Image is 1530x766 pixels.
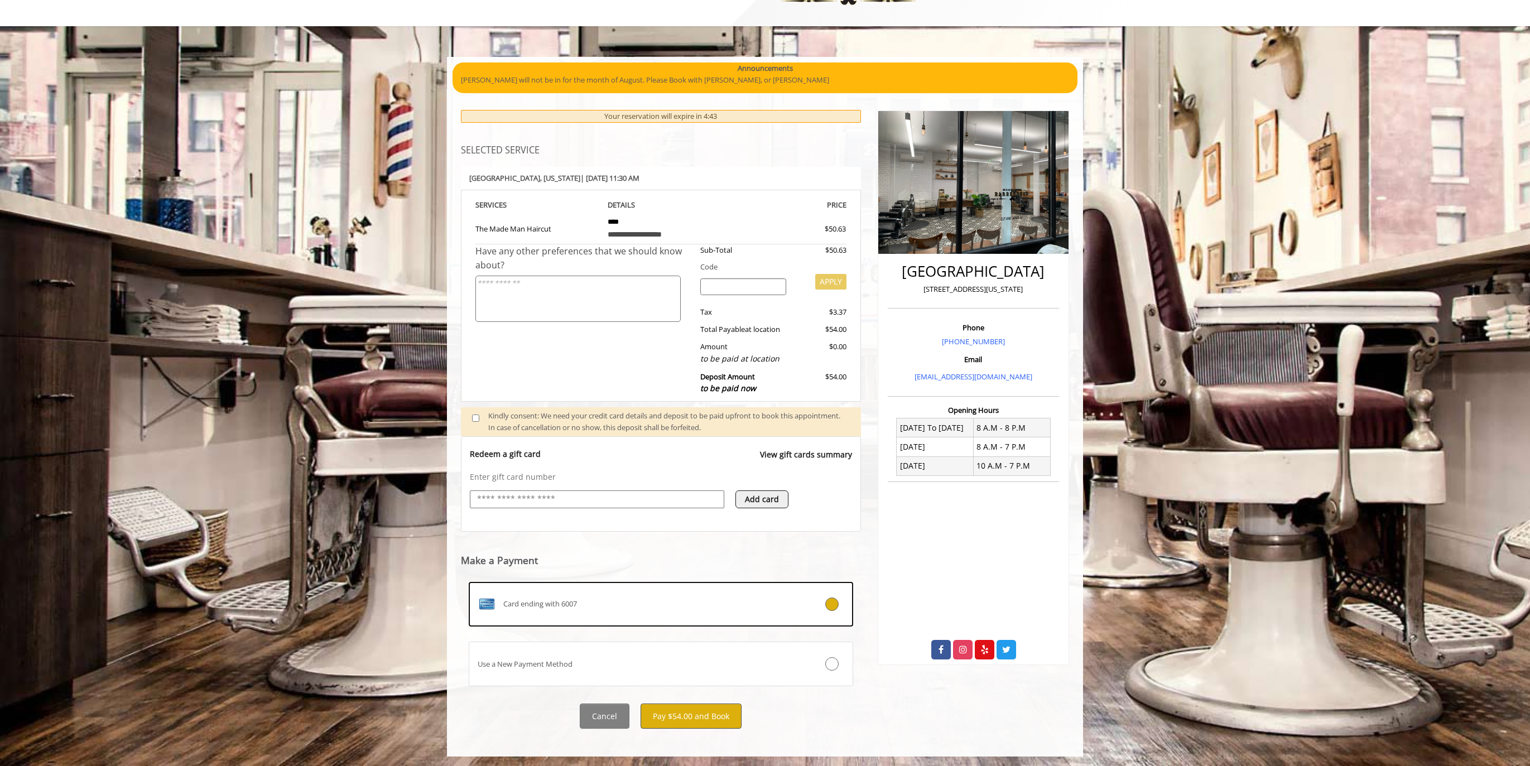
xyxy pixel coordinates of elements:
[692,244,795,256] div: Sub-Total
[461,555,538,566] label: Make a Payment
[973,456,1050,475] td: 10 A.M - 7 P.M
[470,449,541,460] p: Redeem a gift card
[897,418,974,437] td: [DATE] To [DATE]
[692,341,795,365] div: Amount
[795,341,846,365] div: $0.00
[795,244,846,256] div: $50.63
[745,324,780,334] span: at location
[973,437,1050,456] td: 8 A.M - 7 P.M
[475,211,599,244] td: The Made Man Haircut
[891,355,1056,363] h3: Email
[891,283,1056,295] p: [STREET_ADDRESS][US_STATE]
[470,471,852,483] p: Enter gift card number
[795,371,846,395] div: $54.00
[469,642,853,686] label: Use a New Payment Method
[700,353,787,365] div: to be paid at location
[461,146,861,156] h3: SELECTED SERVICE
[503,598,577,610] span: Card ending with 6007
[580,704,629,729] button: Cancel
[735,490,788,508] button: Add card
[469,173,639,183] b: [GEOGRAPHIC_DATA] | [DATE] 11:30 AM
[760,449,852,471] a: View gift cards summary
[700,372,756,394] b: Deposit Amount
[478,595,495,613] img: AMEX
[815,274,846,290] button: APPLY
[888,406,1059,414] h3: Opening Hours
[469,658,788,670] div: Use a New Payment Method
[461,110,861,123] div: Your reservation will expire in 4:43
[795,306,846,318] div: $3.37
[692,261,846,273] div: Code
[897,437,974,456] td: [DATE]
[475,244,692,273] div: Have any other preferences that we should know about?
[475,199,599,211] th: SERVICE
[897,456,974,475] td: [DATE]
[540,173,580,183] span: , [US_STATE]
[738,62,793,74] b: Announcements
[973,418,1050,437] td: 8 A.M - 8 P.M
[723,199,846,211] th: PRICE
[915,372,1032,382] a: [EMAIL_ADDRESS][DOMAIN_NAME]
[503,200,507,210] span: S
[700,383,756,393] span: to be paid now
[891,324,1056,331] h3: Phone
[692,324,795,335] div: Total Payable
[488,410,850,433] div: Kindly consent: We need your credit card details and deposit to be paid upfront to book this appo...
[785,223,846,235] div: $50.63
[795,324,846,335] div: $54.00
[692,306,795,318] div: Tax
[891,263,1056,280] h2: [GEOGRAPHIC_DATA]
[599,199,723,211] th: DETAILS
[641,704,742,729] button: Pay $54.00 and Book
[461,74,1069,86] p: [PERSON_NAME] will not be in for the month of August. Please Book with [PERSON_NAME], or [PERSON_...
[942,336,1005,346] a: [PHONE_NUMBER]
